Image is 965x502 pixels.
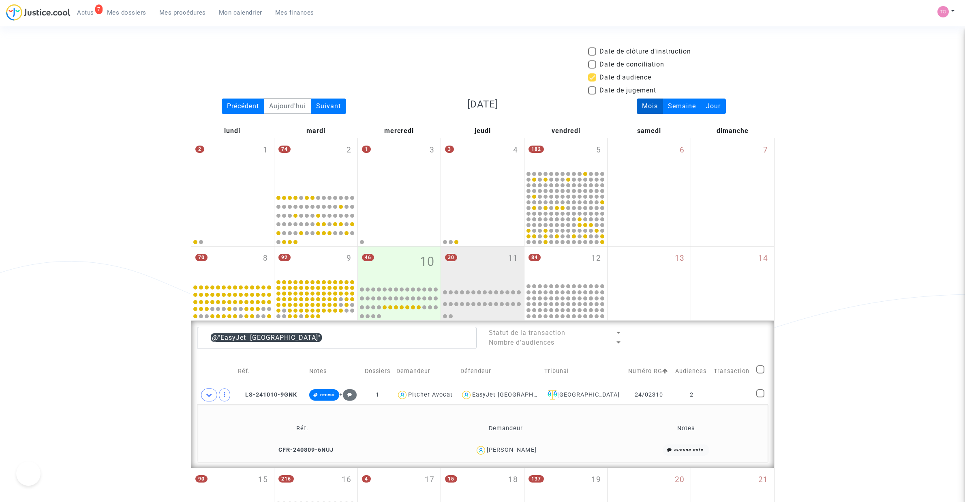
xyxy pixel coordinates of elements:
[263,144,268,156] span: 1
[425,474,434,486] span: 17
[524,247,608,282] div: vendredi septembre 12, 84 events, click to expand
[524,138,608,170] div: vendredi septembre 5, 182 events, click to expand
[362,475,371,483] span: 4
[596,144,601,156] span: 5
[758,253,768,264] span: 14
[608,138,691,246] div: samedi septembre 6
[191,138,274,191] div: lundi septembre 1, 2 events, click to expand
[680,144,685,156] span: 6
[489,329,565,337] span: Statut de la transaction
[274,247,357,278] div: mardi septembre 9, 92 events, click to expand
[159,9,206,16] span: Mes procédures
[508,253,518,264] span: 11
[212,6,269,19] a: Mon calendrier
[675,253,685,264] span: 13
[489,339,554,346] span: Nombre d'audiences
[607,415,765,442] td: Notes
[264,99,311,114] div: Aujourd'hui
[191,124,274,138] div: lundi
[691,124,775,138] div: dimanche
[195,146,204,153] span: 2
[599,73,651,82] span: Date d'audience
[625,357,672,386] td: Numéro RG
[608,124,691,138] div: samedi
[320,392,335,397] span: renvoi
[691,247,774,320] div: dimanche septembre 14
[339,391,357,398] span: +
[441,124,524,138] div: jeudi
[269,6,321,19] a: Mes finances
[524,124,608,138] div: vendredi
[672,386,710,404] td: 2
[342,474,351,486] span: 16
[306,357,362,386] td: Notes
[274,124,357,138] div: mardi
[513,144,518,156] span: 4
[458,357,541,386] td: Défendeur
[389,99,576,110] h3: [DATE]
[347,253,351,264] span: 9
[599,47,691,56] span: Date de clôture d'instruction
[71,6,101,19] a: 7Actus
[362,254,374,261] span: 46
[672,357,710,386] td: Audiences
[663,99,701,114] div: Semaine
[420,253,434,271] span: 10
[758,474,768,486] span: 21
[361,386,394,404] td: 1
[278,146,291,153] span: 74
[311,99,346,114] div: Suivant
[763,144,768,156] span: 7
[591,474,601,486] span: 19
[6,4,71,21] img: jc-logo.svg
[637,99,663,114] div: Mois
[591,253,601,264] span: 12
[548,390,557,400] img: icon-faciliter-sm.svg
[937,6,949,17] img: fe1f3729a2b880d5091b466bdc4f5af5
[529,475,544,483] span: 137
[460,389,472,401] img: icon-user.svg
[275,9,314,16] span: Mes finances
[529,254,541,261] span: 84
[362,146,371,153] span: 1
[278,475,294,483] span: 216
[95,4,103,14] div: 7
[394,357,458,386] td: Demandeur
[487,446,537,453] div: [PERSON_NAME]
[405,415,607,442] td: Demandeur
[107,9,146,16] span: Mes dossiers
[200,415,405,442] td: Réf.
[222,99,264,114] div: Précédent
[263,253,268,264] span: 8
[258,474,268,486] span: 15
[358,247,441,282] div: mercredi septembre 10, 46 events, click to expand
[441,138,524,191] div: jeudi septembre 4, 3 events, click to expand
[508,474,518,486] span: 18
[608,247,691,320] div: samedi septembre 13
[271,446,334,453] span: CFR-240809-6NUJ
[544,390,623,400] div: [GEOGRAPHIC_DATA]
[195,475,208,483] span: 90
[541,357,625,386] td: Tribunal
[445,475,457,483] span: 15
[408,391,453,398] div: Pitcher Avocat
[274,138,357,191] div: mardi septembre 2, 74 events, click to expand
[347,144,351,156] span: 2
[430,144,434,156] span: 3
[445,146,454,153] span: 3
[278,254,291,261] span: 92
[701,99,726,114] div: Jour
[675,474,685,486] span: 20
[529,146,544,153] span: 182
[238,391,297,398] span: LS-241010-9GNK
[219,9,262,16] span: Mon calendrier
[691,138,774,246] div: dimanche septembre 7
[274,468,357,500] div: mardi septembre 16, 216 events, click to expand
[441,247,524,282] div: jeudi septembre 11, 30 events, click to expand
[711,357,754,386] td: Transaction
[445,254,457,261] span: 30
[599,60,664,69] span: Date de conciliation
[16,461,41,486] iframe: Help Scout Beacon - Open
[599,86,656,95] span: Date de jugement
[396,389,408,401] img: icon-user.svg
